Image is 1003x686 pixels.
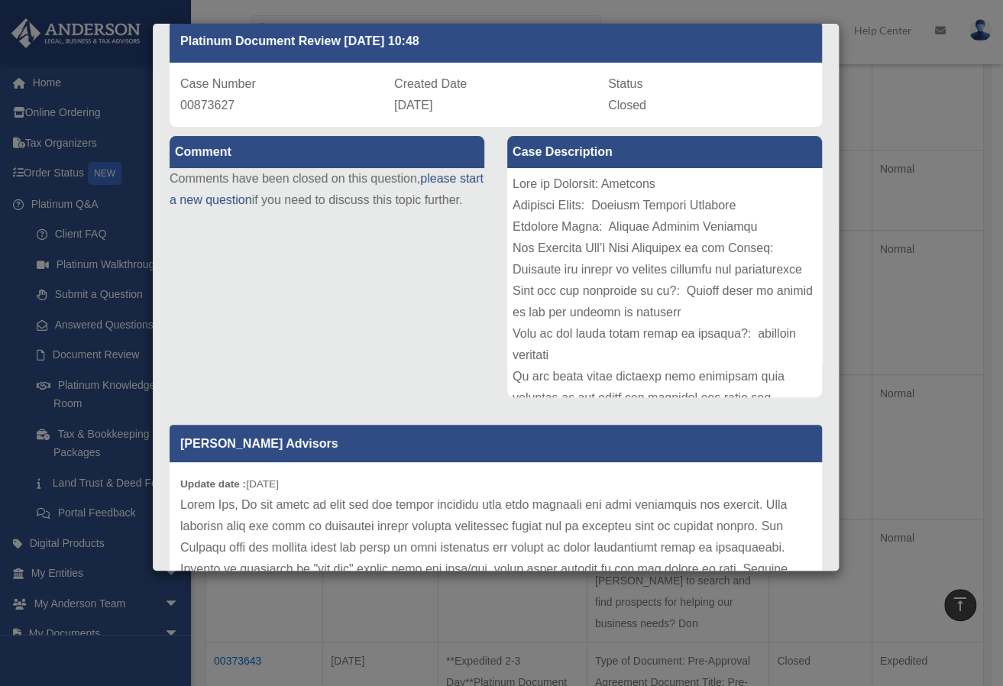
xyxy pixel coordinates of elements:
span: [DATE] [394,99,432,112]
span: Closed [608,99,646,112]
span: Created Date [394,77,467,90]
label: Case Description [507,136,822,168]
div: Lore ip Dolorsit: Ametcons Adipisci Elits: Doeiusm Tempori Utlabore Etdolore Magna: Aliquae Admin... [507,168,822,397]
p: [PERSON_NAME] Advisors [170,425,822,462]
small: [DATE] [180,478,279,490]
b: Update date : [180,478,246,490]
a: please start a new question [170,172,484,206]
div: Platinum Document Review [DATE] 10:48 [170,20,822,63]
span: 00873627 [180,99,235,112]
p: Comments have been closed on this question, if you need to discuss this topic further. [170,168,484,211]
span: Status [608,77,642,90]
span: Case Number [180,77,256,90]
label: Comment [170,136,484,168]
